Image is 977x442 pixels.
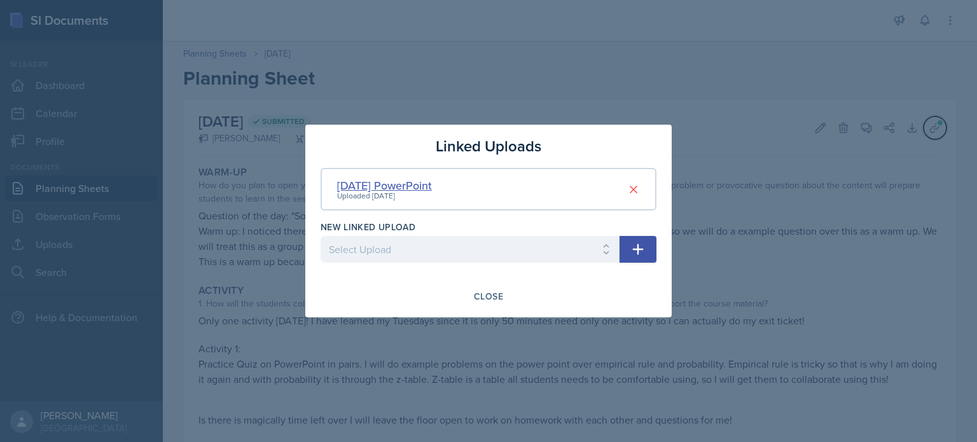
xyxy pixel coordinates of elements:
div: Close [474,291,503,301]
div: Uploaded [DATE] [337,190,432,202]
div: [DATE] PowerPoint [337,177,432,194]
button: Close [466,286,511,307]
h3: Linked Uploads [436,135,541,158]
label: New Linked Upload [321,221,415,233]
